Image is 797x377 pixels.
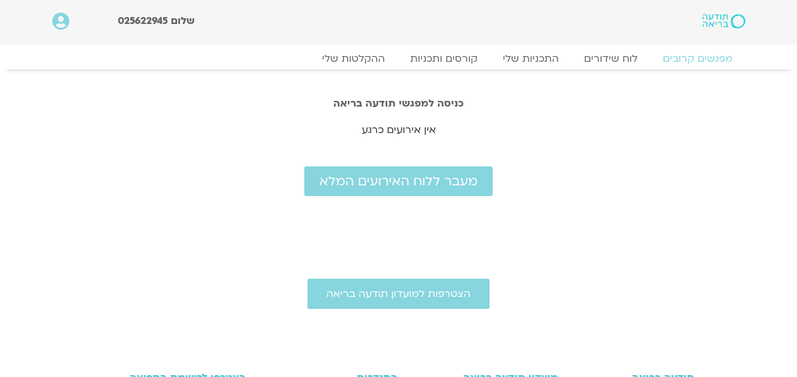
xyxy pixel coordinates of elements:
a: קורסים ותכניות [398,52,490,65]
a: הצטרפות למועדון תודעה בריאה [307,279,490,309]
p: אין אירועים כרגע [40,122,758,139]
a: לוח שידורים [571,52,650,65]
a: מעבר ללוח האירועים המלא [304,166,493,196]
span: מעבר ללוח האירועים המלא [319,174,478,188]
h2: כניסה למפגשי תודעה בריאה [40,98,758,109]
nav: Menu [52,52,745,65]
a: ההקלטות שלי [309,52,398,65]
a: התכניות שלי [490,52,571,65]
a: מפגשים קרובים [650,52,745,65]
span: הצטרפות למועדון תודעה בריאה [326,288,471,299]
span: שלום 025622945 [118,14,195,28]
